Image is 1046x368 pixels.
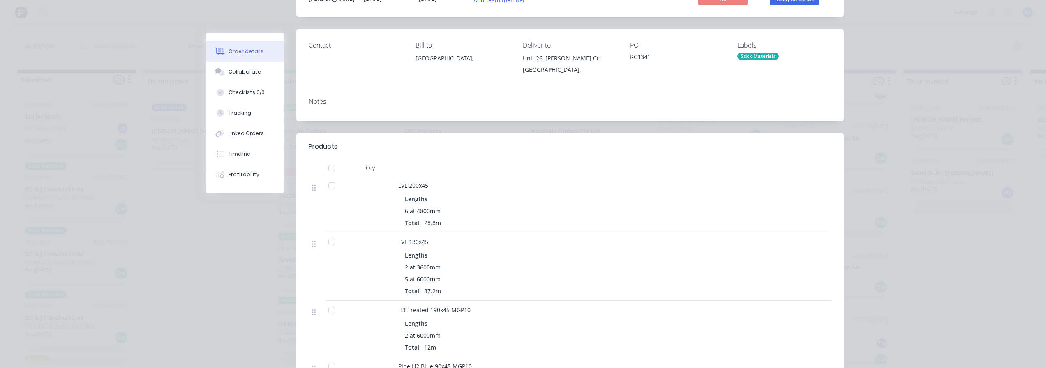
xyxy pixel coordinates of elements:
[346,160,395,176] div: Qty
[421,219,444,227] span: 28.8m
[309,142,337,152] div: Products
[229,171,259,178] div: Profitability
[398,182,428,189] span: LVL 200x45
[405,331,441,340] span: 2 at 6000mm
[405,263,441,271] span: 2 at 3600mm
[229,48,263,55] div: Order details
[405,275,441,283] span: 5 at 6000mm
[405,219,421,227] span: Total:
[398,306,471,314] span: H3 Treated 190x45 MGP10
[523,53,617,64] div: Unit 26, [PERSON_NAME] Crt
[630,53,724,64] div: RC1341
[416,53,510,79] div: [GEOGRAPHIC_DATA],
[229,130,264,137] div: Linked Orders
[630,41,724,49] div: PO
[405,319,427,328] span: Lengths
[229,89,265,96] div: Checklists 0/0
[206,123,284,144] button: Linked Orders
[206,62,284,82] button: Collaborate
[405,287,421,295] span: Total:
[229,68,261,76] div: Collaborate
[405,195,427,203] span: Lengths
[405,343,421,351] span: Total:
[398,238,428,246] span: LVL 130x45
[206,144,284,164] button: Timeline
[523,64,617,76] div: [GEOGRAPHIC_DATA],
[523,53,617,79] div: Unit 26, [PERSON_NAME] Crt[GEOGRAPHIC_DATA],
[421,287,444,295] span: 37.2m
[206,82,284,103] button: Checklists 0/0
[309,41,403,49] div: Contact
[523,41,617,49] div: Deliver to
[416,41,510,49] div: Bill to
[416,53,510,64] div: [GEOGRAPHIC_DATA],
[737,41,831,49] div: Labels
[229,150,250,158] div: Timeline
[229,109,251,117] div: Tracking
[206,164,284,185] button: Profitability
[309,98,831,106] div: Notes
[737,53,779,60] div: Stick Materials
[405,207,441,215] span: 6 at 4800mm
[206,103,284,123] button: Tracking
[405,251,427,260] span: Lengths
[421,343,439,351] span: 12m
[206,41,284,62] button: Order details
